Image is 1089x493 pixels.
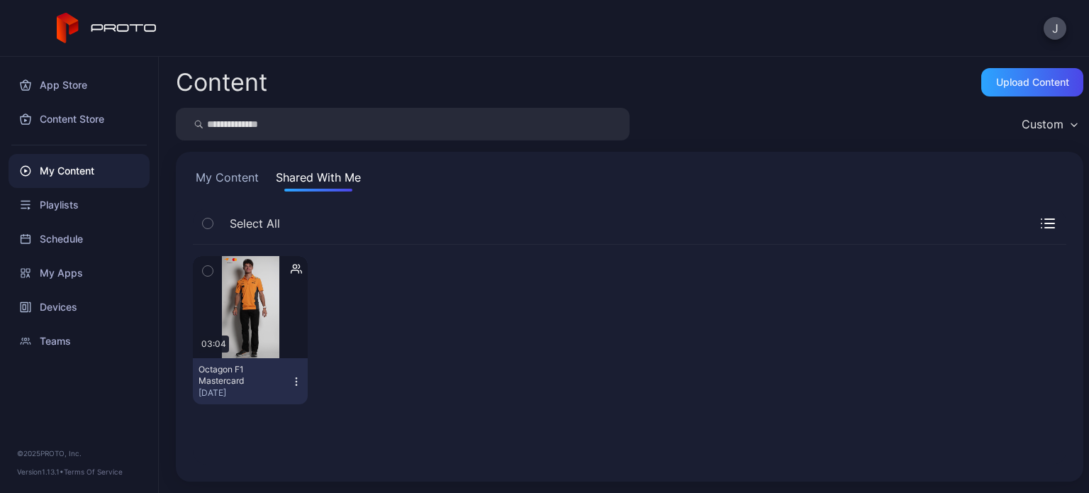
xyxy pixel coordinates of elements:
[17,467,64,476] span: Version 1.13.1 •
[1022,117,1063,131] div: Custom
[176,70,267,94] div: Content
[199,364,277,387] div: Octagon F1 Mastercard
[199,387,291,399] div: [DATE]
[9,102,150,136] a: Content Store
[1015,108,1083,140] button: Custom
[193,358,308,404] button: Octagon F1 Mastercard[DATE]
[9,154,150,188] a: My Content
[64,467,123,476] a: Terms Of Service
[193,169,262,192] button: My Content
[9,324,150,358] a: Teams
[981,68,1083,96] button: Upload Content
[273,169,364,192] button: Shared With Me
[9,222,150,256] a: Schedule
[9,188,150,222] a: Playlists
[9,290,150,324] a: Devices
[9,256,150,290] a: My Apps
[1044,17,1066,40] button: J
[9,68,150,102] a: App Store
[230,215,280,232] span: Select All
[17,448,141,459] div: © 2025 PROTO, Inc.
[996,77,1069,88] div: Upload Content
